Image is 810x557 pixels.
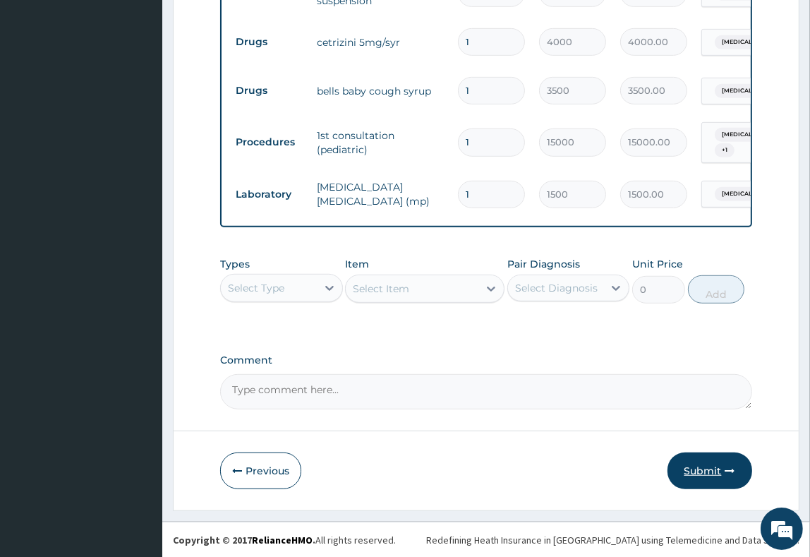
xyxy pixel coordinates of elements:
[231,7,265,41] div: Minimize live chat window
[228,281,284,295] div: Select Type
[220,258,250,270] label: Types
[220,354,751,366] label: Comment
[715,143,735,157] span: + 1
[173,534,315,546] strong: Copyright © 2017 .
[632,257,683,271] label: Unit Price
[220,453,301,489] button: Previous
[310,77,451,105] td: bells baby cough syrup
[507,257,580,271] label: Pair Diagnosis
[229,129,310,155] td: Procedures
[229,29,310,55] td: Drugs
[310,173,451,215] td: [MEDICAL_DATA] [MEDICAL_DATA] (mp)
[229,78,310,104] td: Drugs
[715,187,781,201] span: [MEDICAL_DATA]
[73,79,237,97] div: Chat with us now
[252,534,313,546] a: RelianceHMO
[310,121,451,164] td: 1st consultation (pediatric)
[667,453,752,489] button: Submit
[310,28,451,56] td: cetrizini 5mg/syr
[229,181,310,208] td: Laboratory
[515,281,598,295] div: Select Diagnosis
[715,84,781,98] span: [MEDICAL_DATA]
[688,275,744,304] button: Add
[715,35,781,49] span: [MEDICAL_DATA]
[345,257,369,271] label: Item
[715,128,781,142] span: [MEDICAL_DATA]
[7,385,269,435] textarea: Type your message and hit 'Enter'
[82,178,195,321] span: We're online!
[426,533,799,547] div: Redefining Heath Insurance in [GEOGRAPHIC_DATA] using Telemedicine and Data Science!
[26,71,57,106] img: d_794563401_company_1708531726252_794563401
